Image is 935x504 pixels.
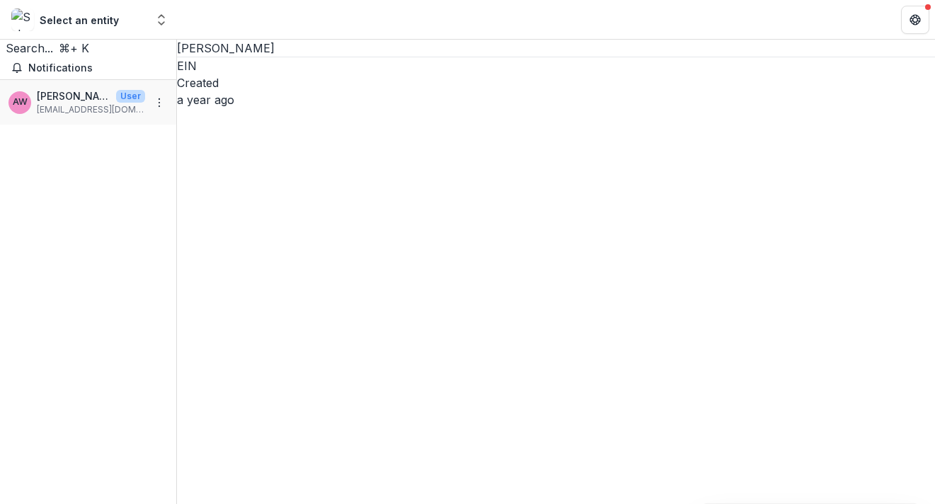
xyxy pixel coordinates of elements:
p: [PERSON_NAME] [37,88,110,103]
p: [EMAIL_ADDRESS][DOMAIN_NAME] [37,103,145,116]
p: [PERSON_NAME] [177,40,935,57]
span: Notifications [28,62,165,74]
dt: EIN [177,57,935,74]
button: Get Help [901,6,929,34]
div: ⌘ + K [59,40,89,57]
dt: Created [177,74,935,91]
p: User [116,90,145,103]
button: More [151,94,168,111]
dd: a year ago [177,91,935,108]
a: [PERSON_NAME]EINCreateda year ago [177,40,935,108]
span: Search... [6,41,53,55]
div: alisha wormsley [13,98,28,107]
img: Select an entity [11,8,34,31]
button: Open entity switcher [151,6,171,34]
button: Notifications [6,57,171,79]
div: Select an entity [40,13,119,28]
